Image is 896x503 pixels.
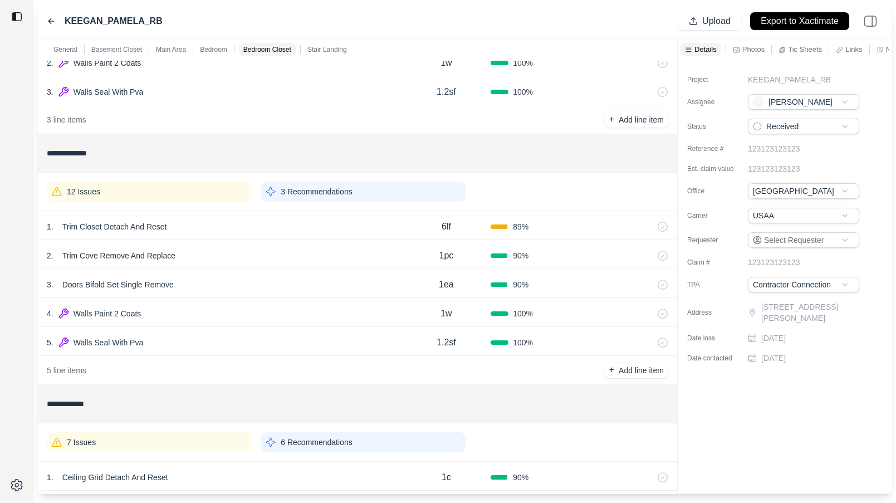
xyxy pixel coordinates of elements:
[513,308,533,319] span: 100 %
[761,333,786,344] p: [DATE]
[748,257,800,268] p: 123123123123
[858,9,883,33] img: right-panel.svg
[513,57,533,69] span: 100 %
[609,113,614,126] p: +
[694,45,717,54] p: Details
[687,97,743,106] label: Assignee
[748,74,831,85] p: KEEGAN_PAMELA_RB
[761,353,786,364] p: [DATE]
[442,471,451,484] p: 1c
[440,307,452,320] p: 1w
[47,57,53,69] p: 2 .
[513,221,528,232] span: 89 %
[47,337,53,348] p: 5 .
[687,144,743,153] label: Reference #
[687,187,743,196] label: Office
[58,470,173,485] p: Ceiling Grid Detach And Reset
[437,85,456,99] p: 1.2sf
[513,337,533,348] span: 100 %
[58,277,178,292] p: Doors Bifold Set Single Remove
[47,114,86,125] p: 3 line items
[439,249,454,262] p: 1pc
[47,472,53,483] p: 1 .
[788,45,822,54] p: Tic Sheets
[69,335,148,350] p: Walls Seal With Pva
[748,163,800,174] p: 123123123123
[687,122,743,131] label: Status
[687,236,743,245] label: Requester
[687,354,743,363] label: Date contacted
[200,45,227,54] p: Bedroom
[439,278,454,291] p: 1ea
[281,186,352,197] p: 3 Recommendations
[156,45,186,54] p: Main Area
[678,12,741,30] button: Upload
[69,55,146,71] p: Walls Paint 2 Coats
[65,14,163,28] label: KEEGAN_PAMELA_RB
[91,45,142,54] p: Basement Closet
[687,164,743,173] label: Est. claim value
[47,308,53,319] p: 4 .
[437,336,456,349] p: 1.2sf
[47,365,86,376] p: 5 line items
[687,334,743,343] label: Date loss
[67,186,100,197] p: 12 Issues
[845,45,862,54] p: Links
[748,143,800,154] p: 123123123123
[687,280,743,289] label: TPA
[605,363,668,378] button: +Add line item
[609,364,614,377] p: +
[442,220,451,233] p: 6lf
[281,437,352,448] p: 6 Recommendations
[750,12,849,30] button: Export to Xactimate
[687,308,743,317] label: Address
[53,45,77,54] p: General
[513,86,533,97] span: 100 %
[687,211,743,220] label: Carrier
[47,279,53,290] p: 3 .
[513,279,528,290] span: 90 %
[619,114,664,125] p: Add line item
[58,248,180,263] p: Trim Cove Remove And Replace
[11,11,22,22] img: toggle sidebar
[702,15,731,28] p: Upload
[58,219,172,235] p: Trim Closet Detach And Reset
[513,250,528,261] span: 90 %
[47,250,53,261] p: 2 .
[243,45,291,54] p: Bedroom Closet
[307,45,347,54] p: Stair Landing
[687,258,743,267] label: Claim #
[47,221,53,232] p: 1 .
[69,84,148,100] p: Walls Seal With Pva
[742,45,765,54] p: Photos
[605,112,668,128] button: +Add line item
[513,472,528,483] span: 90 %
[69,306,146,321] p: Walls Paint 2 Coats
[761,301,869,324] p: [STREET_ADDRESS][PERSON_NAME]
[47,86,53,97] p: 3 .
[761,15,839,28] p: Export to Xactimate
[619,365,664,376] p: Add line item
[440,56,452,70] p: 1w
[67,437,96,448] p: 7 Issues
[687,75,743,84] label: Project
